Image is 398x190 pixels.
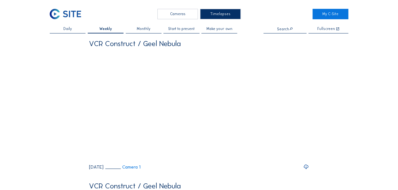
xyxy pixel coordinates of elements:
span: Daily [63,27,72,31]
span: Monthly [137,27,150,31]
div: Cameras [157,9,198,19]
span: Start to present [168,27,195,31]
span: Make your own [206,27,232,31]
video: Your browser does not support the video tag. [89,51,309,161]
div: VCR Construct / Geel Nebula [89,40,181,47]
span: Weekly [99,27,112,31]
div: VCR Construct / Geel Nebula [89,182,181,190]
div: Timelapses [200,9,241,19]
a: My C-Site [313,9,348,19]
a: Camera 1 [105,165,141,169]
img: C-SITE Logo [50,9,81,19]
div: [DATE] [89,165,104,169]
a: C-SITE Logo [50,9,85,19]
div: Fullscreen [317,27,335,31]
